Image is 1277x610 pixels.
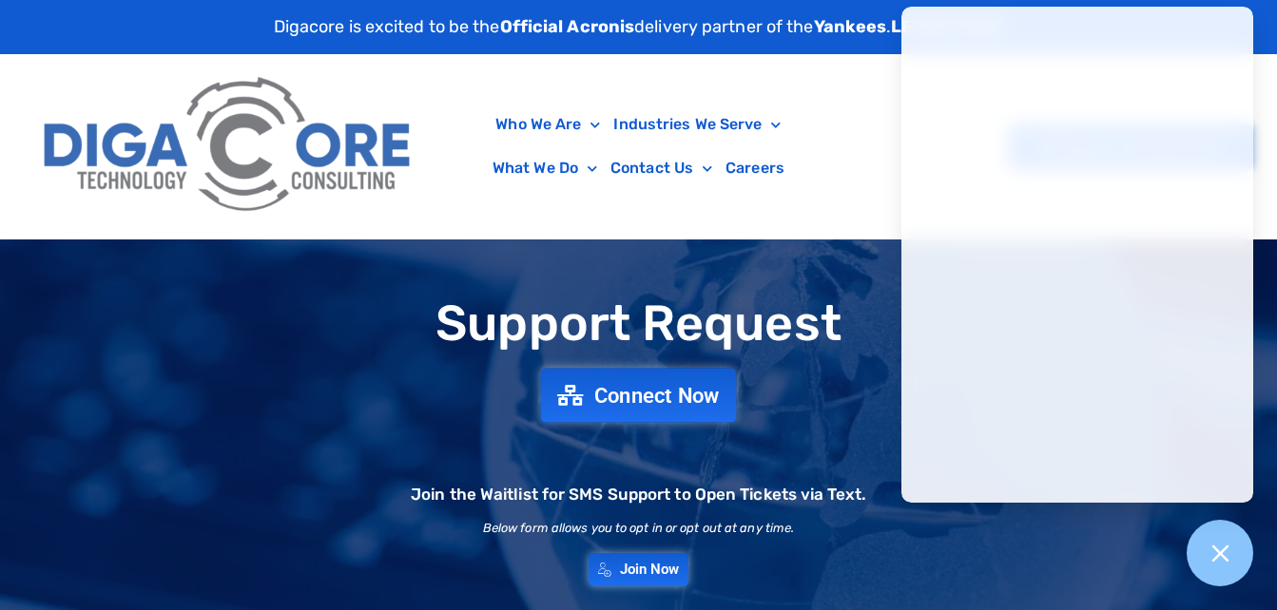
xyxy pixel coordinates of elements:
a: LEARN MORE [891,16,1003,37]
a: Contact Us [604,146,719,190]
nav: Menu [434,103,843,190]
a: Join Now [589,553,689,586]
h2: Below form allows you to opt in or opt out at any time. [483,522,795,534]
strong: Yankees [814,16,887,37]
a: What We Do [486,146,604,190]
a: Who We Are [489,103,607,146]
p: Digacore is excited to be the delivery partner of the . [274,14,1004,40]
a: Connect Now [541,368,737,422]
h1: Support Request [10,296,1267,351]
h2: Join the Waitlist for SMS Support to Open Tickets via Text. [411,486,866,503]
strong: Official Acronis [500,16,635,37]
img: Digacore Logo [33,64,424,229]
a: Careers [719,146,791,190]
a: Industries We Serve [607,103,787,146]
span: Join Now [620,562,680,577]
span: Connect Now [594,385,720,406]
iframe: Chatgenie Messenger [901,7,1253,503]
